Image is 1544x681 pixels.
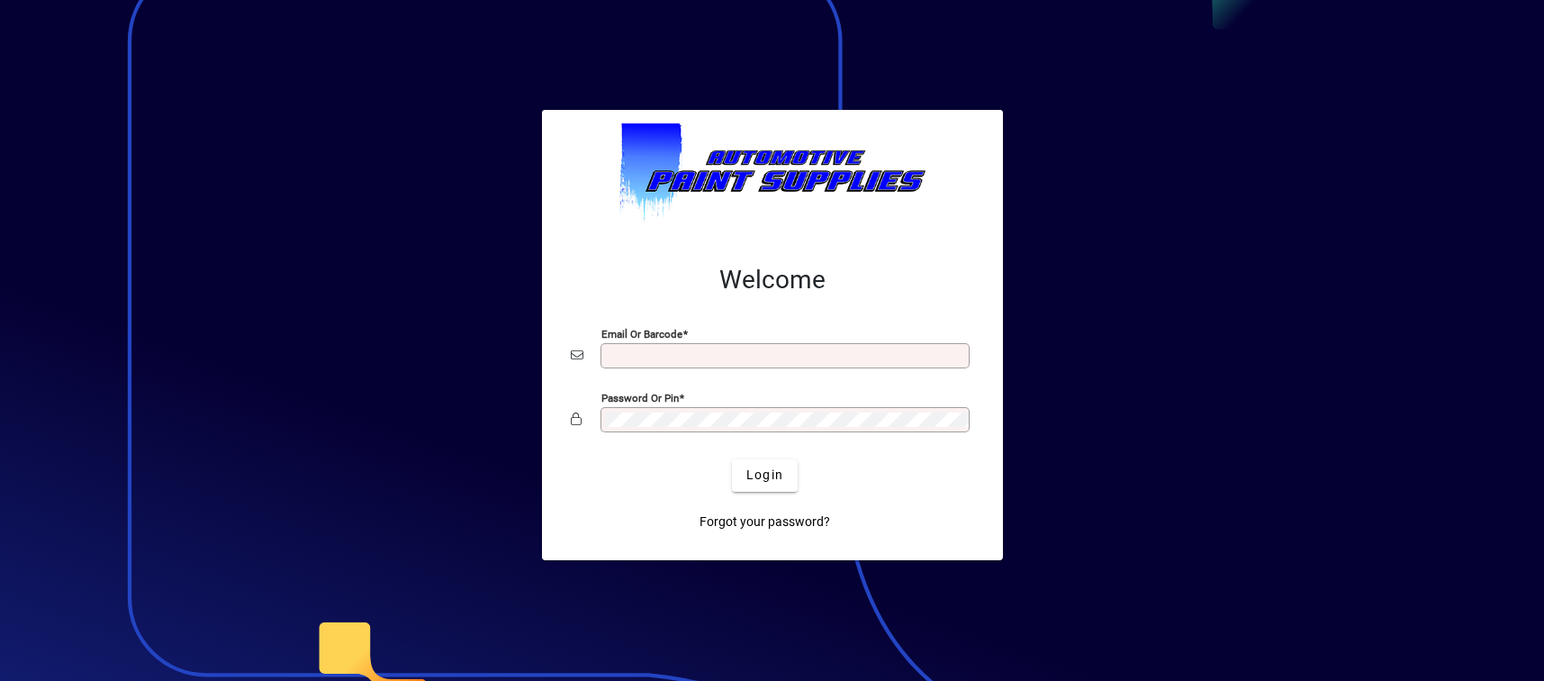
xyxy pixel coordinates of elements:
a: Forgot your password? [692,506,837,539]
h2: Welcome [571,265,974,295]
button: Login [732,459,798,492]
mat-label: Password or Pin [601,391,679,404]
span: Forgot your password? [700,513,830,531]
mat-label: Email or Barcode [601,327,682,340]
span: Login [746,466,783,485]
